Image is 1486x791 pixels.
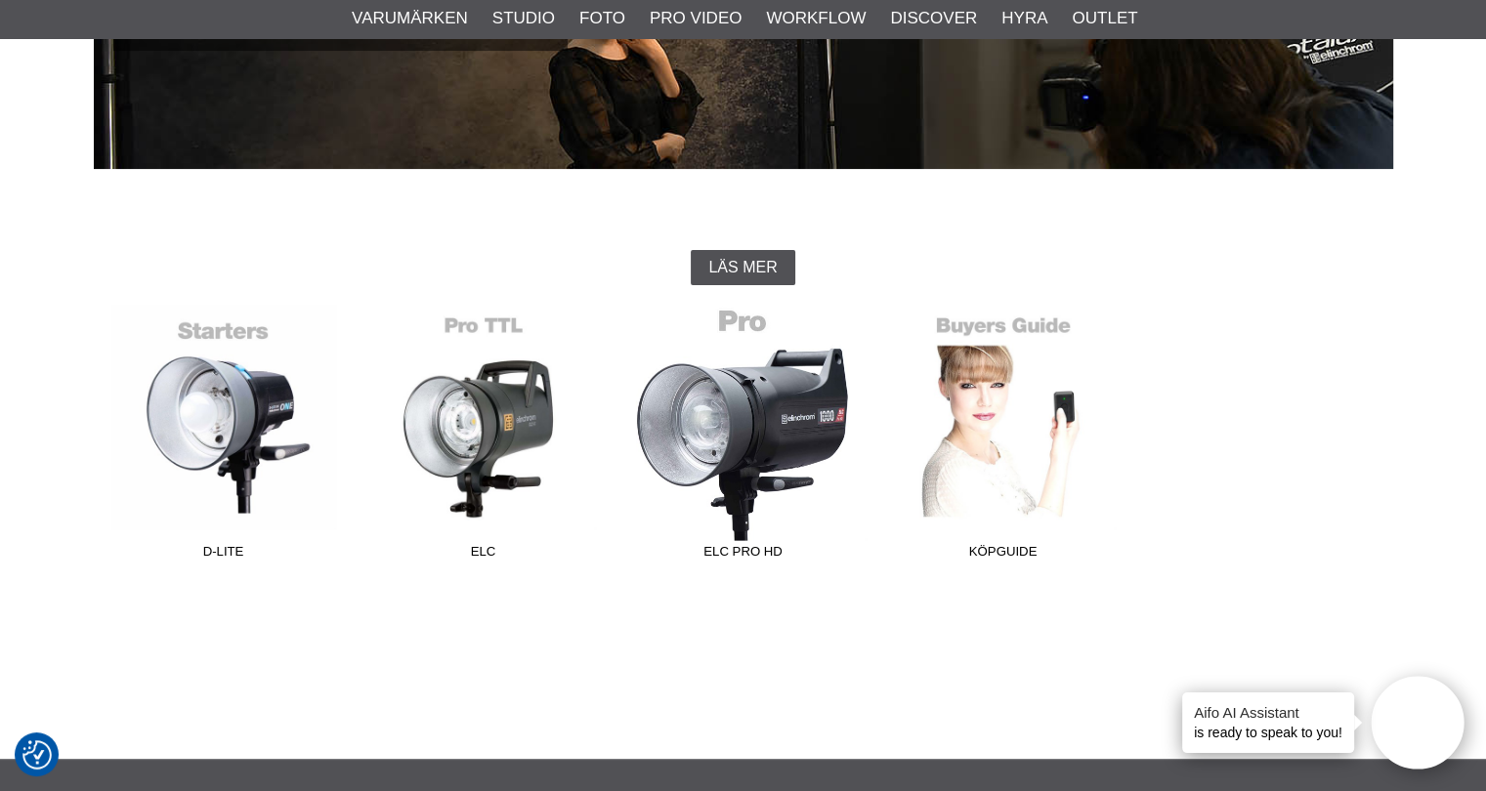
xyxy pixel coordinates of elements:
[22,737,52,772] button: Samtyckesinställningar
[94,305,354,568] a: D-Lite
[766,6,866,31] a: Workflow
[94,542,354,568] span: D-Lite
[354,305,614,568] a: ELC
[1072,6,1137,31] a: Outlet
[354,542,614,568] span: ELC
[492,6,555,31] a: Studio
[890,6,977,31] a: Discover
[352,6,468,31] a: Varumärken
[579,6,625,31] a: Foto
[94,202,1393,230] h2: Studioblixtar för professionella fotostudios, In-house produktion och hemmastudio
[1194,702,1342,723] h4: Aifo AI Assistant
[1001,6,1047,31] a: Hyra
[873,305,1133,568] a: Köpguide
[1182,692,1354,753] div: is ready to speak to you!
[650,6,742,31] a: Pro Video
[22,740,52,770] img: Revisit consent button
[708,259,777,276] span: Läs mer
[614,305,873,568] a: ELC Pro HD
[614,542,873,568] span: ELC Pro HD
[873,542,1133,568] span: Köpguide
